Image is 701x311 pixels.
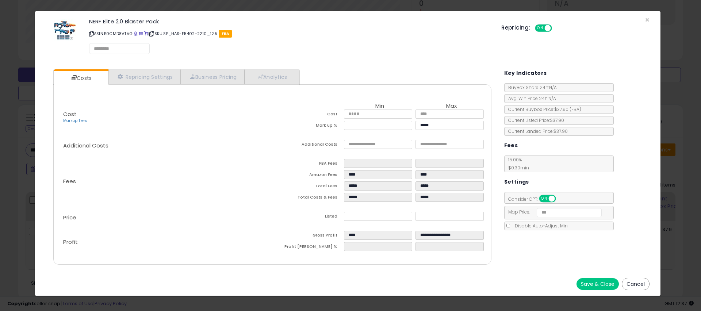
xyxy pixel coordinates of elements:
[54,71,108,85] a: Costs
[272,121,344,132] td: Mark up %
[622,278,650,290] button: Cancel
[511,223,568,229] span: Disable Auto-Adjust Min
[57,143,272,149] p: Additional Costs
[554,106,581,112] span: $37.90
[63,118,87,123] a: Markup Tiers
[108,69,181,84] a: Repricing Settings
[576,278,619,290] button: Save & Close
[505,106,581,112] span: Current Buybox Price:
[505,117,564,123] span: Current Listed Price: $37.90
[144,31,148,37] a: Your listing only
[344,103,415,110] th: Min
[505,157,529,171] span: 15.00 %
[272,110,344,121] td: Cost
[645,15,650,25] span: ×
[555,196,566,202] span: OFF
[272,170,344,181] td: Amazon Fees
[504,177,529,187] h5: Settings
[245,69,299,84] a: Analytics
[89,28,490,39] p: ASIN: B0CMD8VTVG | SKU: SP_HAS-F5402-2210_12.5
[272,212,344,223] td: Listed
[551,25,563,31] span: OFF
[57,111,272,124] p: Cost
[139,31,143,37] a: All offer listings
[219,30,232,38] span: FBA
[272,193,344,204] td: Total Costs & Fees
[57,239,272,245] p: Profit
[505,95,556,101] span: Avg. Win Price 24h: N/A
[504,69,547,78] h5: Key Indicators
[272,159,344,170] td: FBA Fees
[272,231,344,242] td: Gross Profit
[505,84,557,91] span: BuyBox Share 24h: N/A
[536,25,545,31] span: ON
[272,140,344,151] td: Additional Costs
[134,31,138,37] a: BuyBox page
[505,165,529,171] span: $0.30 min
[540,196,549,202] span: ON
[54,19,76,41] img: 51987AGt1jL._SL60_.jpg
[501,25,530,31] h5: Repricing:
[272,242,344,253] td: Profit [PERSON_NAME] %
[57,178,272,184] p: Fees
[89,19,490,24] h3: NERF Elite 2.0 Blaster Pack
[505,128,568,134] span: Current Landed Price: $37.90
[505,196,566,202] span: Consider CPT:
[415,103,487,110] th: Max
[181,69,245,84] a: Business Pricing
[504,141,518,150] h5: Fees
[57,215,272,220] p: Price
[505,209,602,215] span: Map Price:
[272,181,344,193] td: Total Fees
[570,106,581,112] span: ( FBA )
